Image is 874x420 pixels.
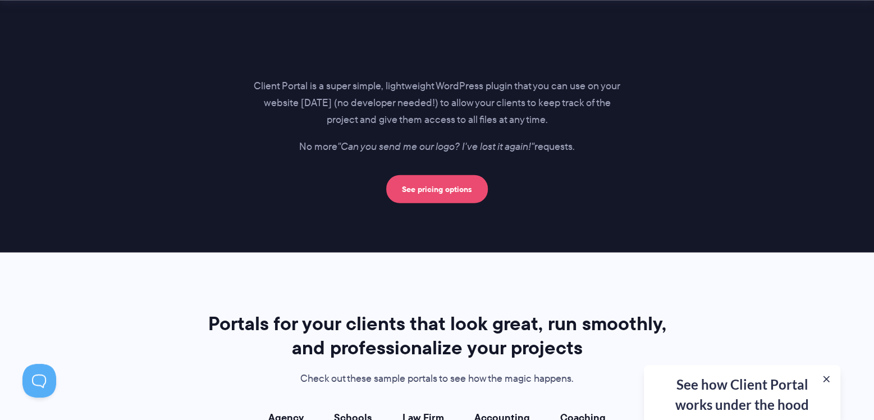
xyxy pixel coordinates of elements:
[203,312,671,360] h2: Portals for your clients that look great, run smoothly, and professionalize your projects
[337,139,534,154] i: "Can you send me our logo? I've lost it again!"
[203,371,671,387] p: Check out these sample portals to see how the magic happens.
[22,364,56,398] iframe: Toggle Customer Support
[254,139,621,156] p: No more requests.
[386,175,488,203] a: See pricing options
[254,78,621,129] p: Client Portal is a super simple, lightweight WordPress plugin that you can use on your website [D...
